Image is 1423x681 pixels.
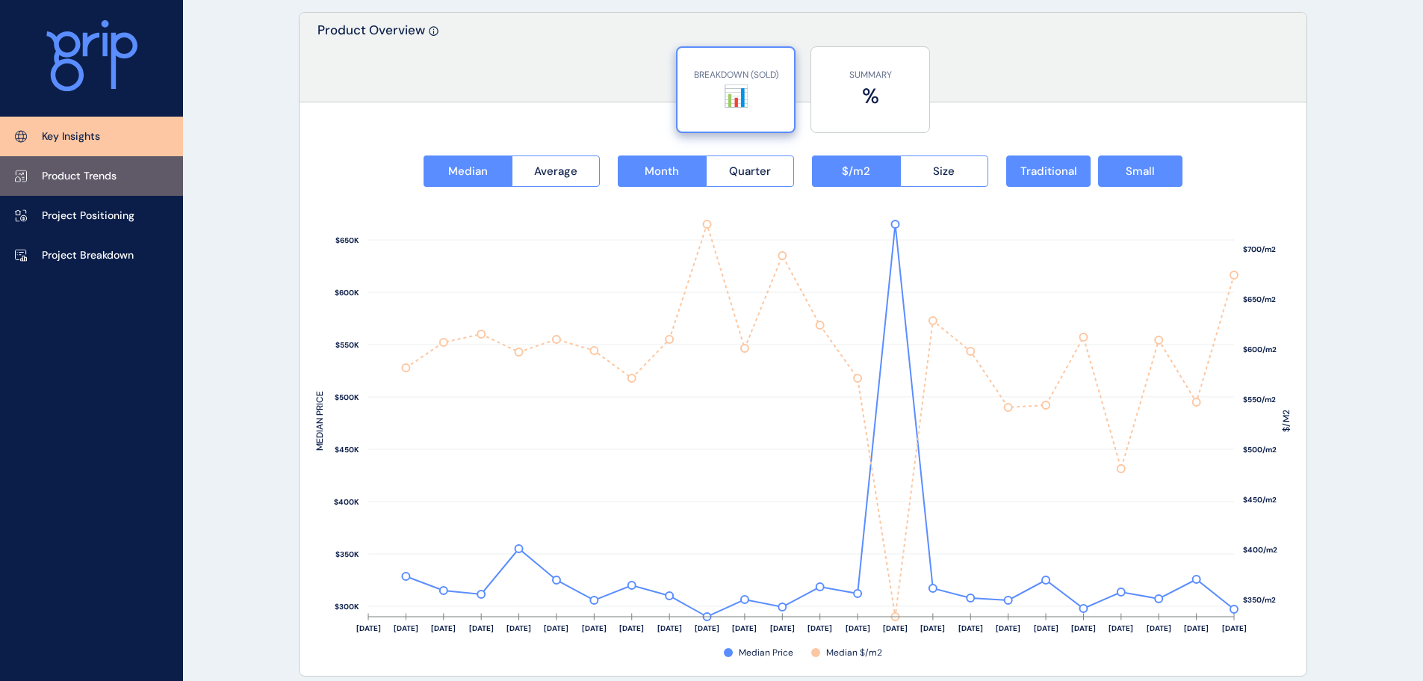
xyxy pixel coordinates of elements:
text: $550/m2 [1243,395,1276,404]
span: Month [645,164,679,179]
label: 📊 [685,81,787,111]
button: $/m2 [812,155,900,187]
span: Median [448,164,488,179]
text: $/M2 [1280,410,1292,432]
button: Quarter [706,155,795,187]
p: Key Insights [42,129,100,144]
button: Median [424,155,512,187]
text: $350/m2 [1243,595,1276,605]
p: Product Trends [42,169,117,184]
span: Traditional [1020,164,1077,179]
text: $650/m2 [1243,295,1276,304]
button: Size [900,155,989,187]
p: Project Positioning [42,209,134,224]
span: Size [933,164,955,179]
text: $400/m2 [1243,545,1277,555]
span: $/m2 [842,164,870,179]
button: Small [1098,155,1182,187]
p: Project Breakdown [42,248,134,263]
text: $700/m2 [1243,244,1276,254]
span: Quarter [729,164,771,179]
button: Traditional [1006,155,1091,187]
text: $450/m2 [1243,495,1277,505]
span: Small [1126,164,1155,179]
text: $600/m2 [1243,345,1277,354]
button: Average [512,155,601,187]
text: $500/m2 [1243,445,1277,454]
span: Median $/m2 [826,647,882,659]
span: Average [534,164,577,179]
button: Month [618,155,706,187]
span: Median Price [739,647,793,659]
p: BREAKDOWN (SOLD) [685,69,787,81]
p: Product Overview [317,22,425,102]
p: SUMMARY [819,69,922,81]
label: % [819,81,922,111]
